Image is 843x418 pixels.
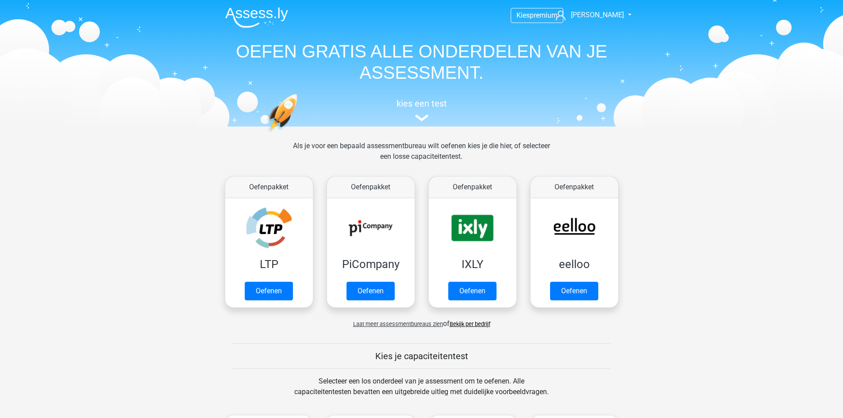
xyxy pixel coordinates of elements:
[550,282,598,300] a: Oefenen
[218,98,625,122] a: kies een test
[233,351,611,361] h5: Kies je capaciteitentest
[571,11,624,19] span: [PERSON_NAME]
[225,7,288,28] img: Assessly
[511,9,563,21] a: Kiespremium
[415,115,428,121] img: assessment
[450,321,490,327] a: Bekijk per bedrijf
[245,282,293,300] a: Oefenen
[286,376,557,408] div: Selecteer een los onderdeel van je assessment om te oefenen. Alle capaciteitentesten bevatten een...
[218,41,625,83] h1: OEFEN GRATIS ALLE ONDERDELEN VAN JE ASSESSMENT.
[448,282,497,300] a: Oefenen
[346,282,395,300] a: Oefenen
[530,11,558,19] span: premium
[286,141,557,173] div: Als je voor een bepaald assessmentbureau wilt oefenen kies je die hier, of selecteer een losse ca...
[218,311,625,329] div: of
[218,98,625,109] h5: kies een test
[552,10,625,20] a: [PERSON_NAME]
[516,11,530,19] span: Kies
[353,321,443,327] span: Laat meer assessmentbureaus zien
[267,94,332,174] img: oefenen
